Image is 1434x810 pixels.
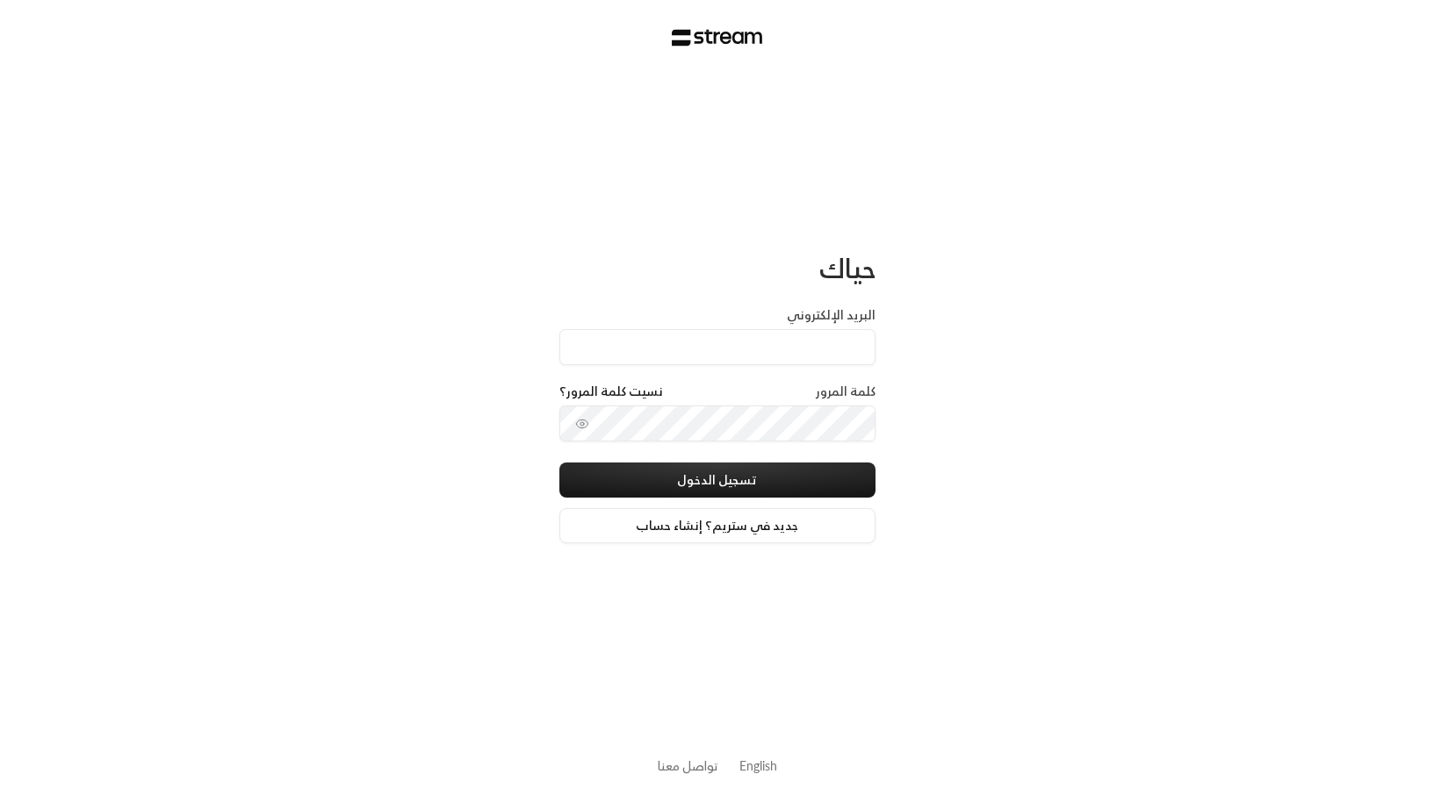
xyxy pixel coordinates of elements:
[819,245,876,291] span: حياك
[568,410,596,438] button: toggle password visibility
[816,383,876,400] label: كلمة المرور
[559,508,876,543] a: جديد في ستريم؟ إنشاء حساب
[787,306,876,324] label: البريد الإلكتروني
[559,462,876,498] button: تسجيل الدخول
[739,749,777,782] a: English
[658,755,718,777] a: تواصل معنا
[658,756,718,775] button: تواصل معنا
[672,29,762,47] img: Stream Logo
[559,383,663,400] a: نسيت كلمة المرور؟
